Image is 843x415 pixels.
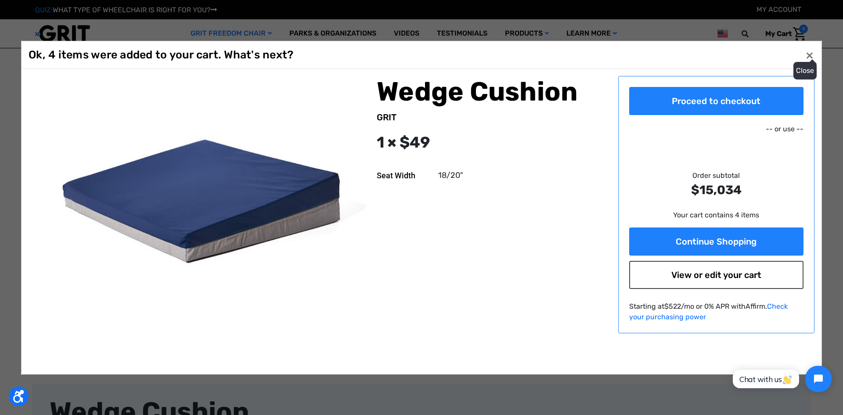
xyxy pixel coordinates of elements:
[723,358,839,400] iframe: Tidio Chat
[629,123,804,134] p: -- or use --
[29,48,293,61] h1: Ok, 4 items were added to your cart. What's next?
[629,180,804,199] strong: $15,034
[664,302,681,310] span: $522
[377,110,607,123] div: GRIT
[629,87,804,115] a: Proceed to checkout
[629,209,804,220] p: Your cart contains 4 items
[629,260,804,289] a: View or edit your cart
[629,170,804,199] div: Order subtotal
[377,76,607,107] h2: Wedge Cushion
[629,137,804,155] iframe: PayPal-paypal
[377,170,432,181] dt: Seat Width
[629,227,804,255] a: Continue Shopping
[438,170,463,181] dd: 18/20"
[806,47,814,63] span: ×
[377,130,607,154] div: 1 × $49
[746,302,765,310] span: Affirm
[39,76,366,294] img: Wedge Cushion
[629,301,804,322] p: Starting at /mo or 0% APR with .
[629,302,788,321] a: Check your purchasing power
